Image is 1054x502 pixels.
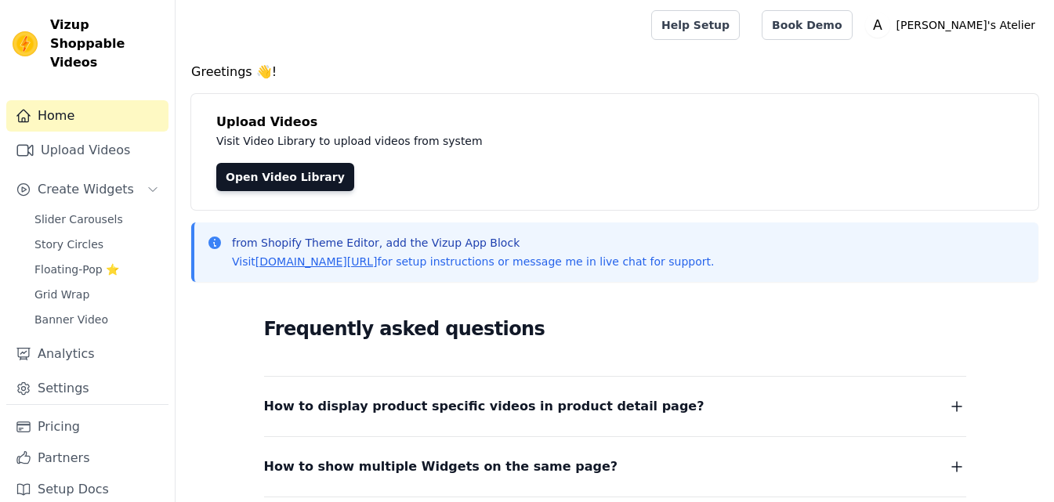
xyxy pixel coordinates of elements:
button: A [PERSON_NAME]'s Atelier [865,11,1041,39]
text: A [873,17,882,33]
a: Partners [6,442,168,474]
p: Visit Video Library to upload videos from system [216,132,918,150]
h4: Upload Videos [216,113,1013,132]
a: Floating-Pop ⭐ [25,258,168,280]
a: Help Setup [651,10,740,40]
a: [DOMAIN_NAME][URL] [255,255,378,268]
button: How to display product specific videos in product detail page? [264,395,966,417]
a: Upload Videos [6,135,168,166]
h2: Frequently asked questions [264,313,966,345]
span: Story Circles [34,237,103,252]
span: How to show multiple Widgets on the same page? [264,456,618,478]
span: How to display product specific videos in product detail page? [264,395,704,417]
span: Create Widgets [38,180,134,199]
span: Slider Carousels [34,211,123,227]
a: Story Circles [25,233,168,255]
img: Vizup [13,31,38,56]
a: Home [6,100,168,132]
span: Banner Video [34,312,108,327]
a: Open Video Library [216,163,354,191]
a: Banner Video [25,309,168,330]
a: Slider Carousels [25,208,168,230]
span: Vizup Shoppable Videos [50,16,162,72]
p: from Shopify Theme Editor, add the Vizup App Block [232,235,714,251]
p: Visit for setup instructions or message me in live chat for support. [232,254,714,269]
a: Settings [6,373,168,404]
a: Book Demo [762,10,852,40]
a: Grid Wrap [25,284,168,305]
button: How to show multiple Widgets on the same page? [264,456,966,478]
p: [PERSON_NAME]'s Atelier [890,11,1041,39]
span: Floating-Pop ⭐ [34,262,119,277]
a: Analytics [6,338,168,370]
h4: Greetings 👋! [191,63,1038,81]
span: Grid Wrap [34,287,89,302]
a: Pricing [6,411,168,442]
button: Create Widgets [6,174,168,205]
